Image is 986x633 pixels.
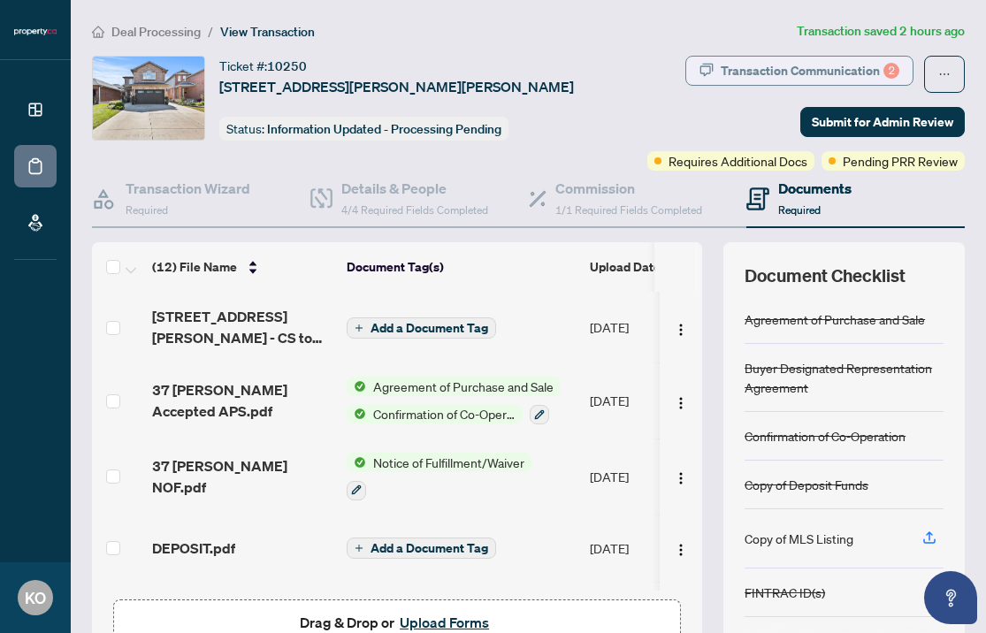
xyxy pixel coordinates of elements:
[555,203,702,217] span: 1/1 Required Fields Completed
[219,76,574,97] span: [STREET_ADDRESS][PERSON_NAME][PERSON_NAME]
[812,108,953,136] span: Submit for Admin Review
[938,68,951,80] span: ellipsis
[152,306,332,348] span: [STREET_ADDRESS][PERSON_NAME] - CS to listing brokerage.pdf
[219,117,508,141] div: Status:
[590,257,661,277] span: Upload Date
[745,309,925,329] div: Agreement of Purchase and Sale
[583,362,703,439] td: [DATE]
[145,242,340,292] th: (12) File Name
[745,426,906,446] div: Confirmation of Co-Operation
[583,292,703,362] td: [DATE]
[667,534,695,562] button: Logo
[126,203,168,217] span: Required
[674,471,688,485] img: Logo
[843,151,958,171] span: Pending PRR Review
[721,57,899,85] div: Transaction Communication
[267,121,501,137] span: Information Updated - Processing Pending
[25,585,46,610] span: KO
[152,455,332,498] span: 37 [PERSON_NAME] NOF.pdf
[126,178,250,199] h4: Transaction Wizard
[667,386,695,415] button: Logo
[745,475,868,494] div: Copy of Deposit Funds
[366,377,561,396] span: Agreement of Purchase and Sale
[667,313,695,341] button: Logo
[745,263,906,288] span: Document Checklist
[347,537,496,560] button: Add a Document Tag
[685,56,913,86] button: Transaction Communication2
[667,462,695,491] button: Logo
[669,151,807,171] span: Requires Additional Docs
[924,571,977,624] button: Open asap
[347,404,366,423] img: Status Icon
[355,544,363,553] span: plus
[674,323,688,337] img: Logo
[347,453,531,500] button: Status IconNotice of Fulfillment/Waiver
[341,178,488,199] h4: Details & People
[371,322,488,334] span: Add a Document Tag
[583,515,703,582] td: [DATE]
[347,377,561,424] button: Status IconAgreement of Purchase and SaleStatus IconConfirmation of Co-Operation
[366,453,531,472] span: Notice of Fulfillment/Waiver
[152,379,332,422] span: 37 [PERSON_NAME] Accepted APS.pdf
[347,317,496,339] button: Add a Document Tag
[152,538,235,559] span: DEPOSIT.pdf
[778,203,821,217] span: Required
[347,453,366,472] img: Status Icon
[371,542,488,554] span: Add a Document Tag
[745,529,853,548] div: Copy of MLS Listing
[674,396,688,410] img: Logo
[93,57,204,140] img: IMG-X12329938_1.jpg
[92,26,104,38] span: home
[583,439,703,515] td: [DATE]
[745,583,825,602] div: FINTRAC ID(s)
[797,21,965,42] article: Transaction saved 2 hours ago
[340,242,583,292] th: Document Tag(s)
[219,56,307,76] div: Ticket #:
[555,178,702,199] h4: Commission
[366,404,523,423] span: Confirmation of Co-Operation
[220,24,315,40] span: View Transaction
[745,358,944,397] div: Buyer Designated Representation Agreement
[674,543,688,557] img: Logo
[341,203,488,217] span: 4/4 Required Fields Completed
[267,58,307,74] span: 10250
[14,27,57,37] img: logo
[152,257,237,277] span: (12) File Name
[883,63,899,79] div: 2
[583,242,703,292] th: Upload Date
[800,107,965,137] button: Submit for Admin Review
[111,24,201,40] span: Deal Processing
[208,21,213,42] li: /
[347,316,496,339] button: Add a Document Tag
[778,178,852,199] h4: Documents
[347,538,496,559] button: Add a Document Tag
[347,377,366,396] img: Status Icon
[355,324,363,332] span: plus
